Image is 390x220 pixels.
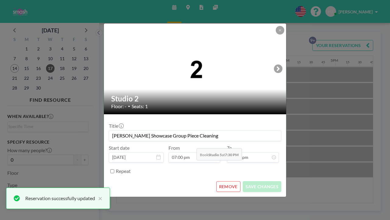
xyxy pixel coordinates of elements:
span: - [223,147,225,160]
b: Studio 5 [208,152,222,157]
b: 7:30 PM [225,152,239,157]
button: SAVE CHANGES [243,181,281,192]
h2: Studio 2 [111,94,279,103]
span: Book at [197,148,242,160]
label: Start date [109,145,129,151]
label: Title [109,123,123,129]
img: 537.png [104,54,287,84]
input: (No title) [109,130,281,141]
span: Floor: - [111,103,126,109]
button: close [95,195,102,202]
button: REMOVE [216,181,240,192]
div: Reservation successfully updated [25,195,95,202]
span: • [128,104,130,108]
span: Seats: 1 [132,103,148,109]
label: Repeat [116,168,131,174]
label: From [168,145,180,151]
label: To [227,145,232,151]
